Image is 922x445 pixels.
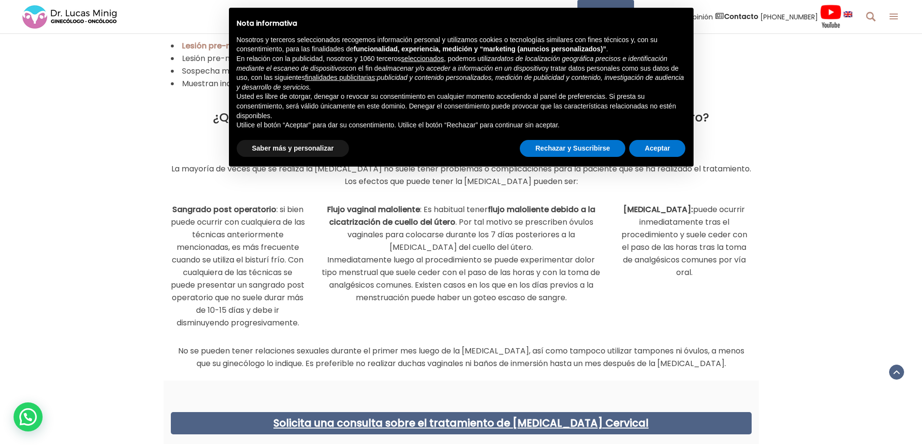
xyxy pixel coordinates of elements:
li: Lesión pre-maligna de bajo grado persistente durante, al menos, dos años [171,52,752,65]
p: : si bien puede ocurrir con cualquiera de las técnicas anteriormente mencionadas, es más frecuent... [171,203,305,329]
p: En relación con la publicidad, nosotros y 1060 terceros , podemos utilizar con el fin de y tratar... [237,54,686,92]
h3: Complicaciones y consecuencias de una [MEDICAL_DATA] cervical [171,135,752,153]
p: puede ocurrir inmediatamente tras el procedimiento y suele ceder con el paso de las horas tras la... [617,203,752,279]
button: Saber más y personalizar [237,140,349,157]
p: No se pueden tener relaciones sexuales durante el primer mes luego de la [MEDICAL_DATA], así como... [171,345,752,370]
strong: Sangrado post operatorio [172,204,276,215]
a: Lesión pre-maligna de alto grado [182,40,315,51]
strong: Contacto [724,12,758,21]
button: Aceptar [629,140,685,157]
span: [PHONE_NUMBER] [760,11,818,22]
a: Solicita una consulta sobre el tratamiento de [MEDICAL_DATA] Cervical [273,416,649,430]
h2: Nota informativa [237,19,686,28]
div: WhatsApp contact [14,402,43,431]
strong: Flujo vaginal maloliente [327,204,420,215]
button: finalidades publicitarias [305,73,375,83]
p: Utilice el botón “Aceptar” para dar su consentimiento. Utilice el botón “Rechazar” para continuar... [237,121,686,130]
strong: funcionalidad, experiencia, medición y “marketing (anuncios personalizados)” [354,45,606,53]
em: publicidad y contenido personalizados, medición de publicidad y contenido, investigación de audie... [237,74,684,91]
button: seleccionados [401,54,444,64]
p: La mayoría de veces que se realiza la [MEDICAL_DATA] no suele tener problemas o complicaciones pa... [171,163,752,188]
em: datos de localización geográfica precisos e identificación mediante el escaneo de dispositivos [237,55,667,72]
button: Rechazar y Suscribirse [520,140,625,157]
li: Muestran indicios de patología precancerosa en el cuello del útero. [171,77,752,90]
img: language english [844,11,852,17]
p: Usted es libre de otorgar, denegar o revocar su consentimiento en cualquier momento accediendo al... [237,92,686,121]
em: almacenar y/o acceder a información en un dispositivo [382,64,545,72]
p: : Es habitual tener . Por tal motivo se prescriben óvulos vaginales para colocarse durante los 7 ... [319,203,603,304]
p: Nosotros y terceros seleccionados recogemos información personal y utilizamos cookies o tecnologí... [237,35,686,54]
img: Videos Youtube Ginecología [820,4,842,29]
li: Sospecha macroscópica de en estadios iniciales (IA1-IA2) [171,65,752,77]
strong: [MEDICAL_DATA]: [623,204,693,215]
h2: ¿Qué efectos adversos puedo tener con la [MEDICAL_DATA] del cuello del útero? [171,110,752,125]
